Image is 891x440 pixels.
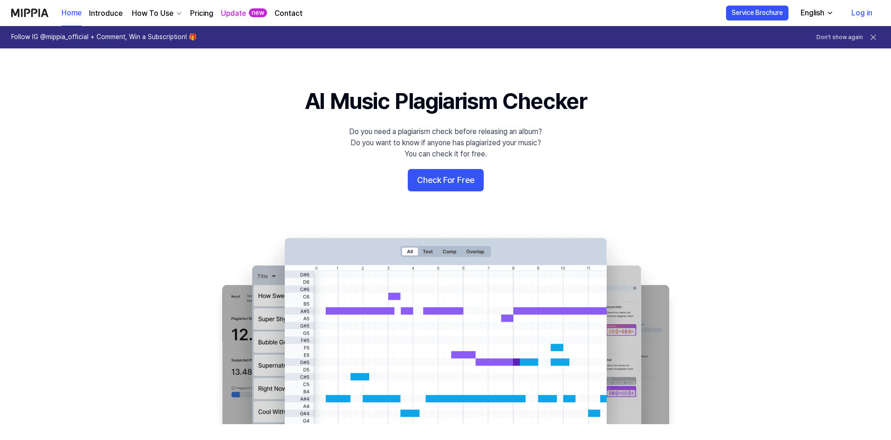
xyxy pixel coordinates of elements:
[799,7,826,19] div: English
[11,33,197,42] h1: Follow IG @mippia_official + Comment, Win a Subscription! 🎁
[203,229,688,424] img: main Image
[130,8,183,19] button: How To Use
[190,8,213,19] a: Pricing
[274,8,302,19] a: Contact
[221,8,246,19] a: Update
[349,126,542,160] div: Do you need a plagiarism check before releasing an album? Do you want to know if anyone has plagi...
[249,8,267,18] div: new
[89,8,123,19] a: Introduce
[62,0,82,26] a: Home
[305,86,587,117] h1: AI Music Plagiarism Checker
[408,169,484,191] button: Check For Free
[130,8,175,19] div: How To Use
[793,4,839,22] button: English
[816,34,863,41] button: Don't show again
[726,6,788,20] button: Service Brochure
